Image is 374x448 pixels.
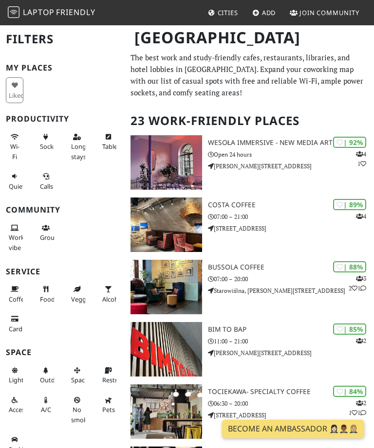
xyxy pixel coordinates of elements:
[40,376,65,384] span: Outdoor area
[102,405,115,414] span: Pet friendly
[6,24,119,54] h2: Filters
[286,4,363,21] a: Join Community
[125,197,374,252] a: Costa Coffee | 89% 4 Costa Coffee 07:00 – 21:00 [STREET_ADDRESS]
[71,295,91,304] span: Veggie
[333,137,366,148] div: | 92%
[6,205,119,215] h3: Community
[208,348,374,358] p: [PERSON_NAME][STREET_ADDRESS]
[102,142,120,151] span: Work-friendly tables
[9,233,24,251] span: People working
[6,362,23,388] button: Light
[68,281,86,307] button: Veggie
[99,281,117,307] button: Alcohol
[208,286,374,295] p: Starowiślna, [PERSON_NAME][STREET_ADDRESS]
[8,6,19,18] img: LaptopFriendly
[71,405,91,424] span: Smoke free
[356,336,366,345] p: 2
[349,398,366,417] p: 2 1 1
[37,281,55,307] button: Food
[9,295,28,304] span: Coffee
[131,106,368,136] h2: 23 Work-Friendly Places
[6,220,23,255] button: Work vibe
[71,376,97,384] span: Spacious
[349,274,366,292] p: 3 2 1
[6,114,119,124] h3: Productivity
[222,420,364,438] a: Become an Ambassador 🤵🏻‍♀️🤵🏾‍♂️🤵🏼‍♀️
[299,8,359,17] span: Join Community
[6,267,119,276] h3: Service
[333,386,366,397] div: | 84%
[131,197,202,252] img: Costa Coffee
[262,8,276,17] span: Add
[218,8,238,17] span: Cities
[131,135,202,190] img: Wesoła Immersive - New Media Art Center
[125,260,374,314] a: Bussola Coffee | 88% 321 Bussola Coffee 07:00 – 20:00 Starowiślna, [PERSON_NAME][STREET_ADDRESS]
[125,384,374,439] a: Tociekawa- Specialty Coffee | 84% 211 Tociekawa- Specialty Coffee 06:30 – 20:00 [STREET_ADDRESS]
[333,199,366,210] div: | 89%
[6,311,23,337] button: Cards
[6,129,23,164] button: Wi-Fi
[6,392,23,418] button: Accessible
[208,325,374,334] h3: BIM TO BAP
[208,139,374,147] h3: Wesoła Immersive - New Media Art Center
[208,274,374,284] p: 07:00 – 20:00
[40,295,55,304] span: Food
[6,281,23,307] button: Coffee
[10,142,19,161] span: Stable Wi-Fi
[6,348,119,357] h3: Space
[37,129,55,155] button: Sockets
[9,182,25,191] span: Quiet
[131,384,202,439] img: Tociekawa- Specialty Coffee
[6,168,23,194] button: Quiet
[131,260,202,314] img: Bussola Coffee
[131,322,202,376] img: BIM TO BAP
[356,149,366,168] p: 4 1
[102,376,131,384] span: Restroom
[40,233,61,242] span: Group tables
[68,362,86,388] button: Spacious
[68,129,86,164] button: Long stays
[9,405,38,414] span: Accessible
[208,411,374,420] p: [STREET_ADDRESS]
[208,388,374,396] h3: Tociekawa- Specialty Coffee
[37,362,55,388] button: Outdoor
[204,4,242,21] a: Cities
[208,161,374,171] p: [PERSON_NAME][STREET_ADDRESS]
[125,322,374,376] a: BIM TO BAP | 85% 2 BIM TO BAP 11:00 – 21:00 [PERSON_NAME][STREET_ADDRESS]
[125,135,374,190] a: Wesoła Immersive - New Media Art Center | 92% 41 Wesoła Immersive - New Media Art Center Open 24 ...
[56,7,95,18] span: Friendly
[37,168,55,194] button: Calls
[99,362,117,388] button: Restroom
[208,150,374,159] p: Open 24 hours
[356,212,366,221] p: 4
[127,24,368,51] h1: [GEOGRAPHIC_DATA]
[208,263,374,271] h3: Bussola Coffee
[208,224,374,233] p: [STREET_ADDRESS]
[131,52,368,98] p: The best work and study-friendly cafes, restaurants, libraries, and hotel lobbies in [GEOGRAPHIC_...
[23,7,55,18] span: Laptop
[40,142,62,151] span: Power sockets
[37,392,55,418] button: A/C
[68,392,86,428] button: No smoke
[37,220,55,246] button: Groups
[208,212,374,221] p: 07:00 – 21:00
[71,142,86,161] span: Long stays
[6,63,119,72] h3: My Places
[333,261,366,272] div: | 88%
[333,323,366,335] div: | 85%
[41,405,51,414] span: Air conditioned
[9,376,24,384] span: Natural light
[208,399,374,408] p: 06:30 – 20:00
[40,182,53,191] span: Video/audio calls
[208,201,374,209] h3: Costa Coffee
[248,4,280,21] a: Add
[99,392,117,418] button: Pets
[8,4,95,21] a: LaptopFriendly LaptopFriendly
[9,324,25,333] span: Credit cards
[208,337,374,346] p: 11:00 – 21:00
[102,295,124,304] span: Alcohol
[99,129,117,155] button: Tables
